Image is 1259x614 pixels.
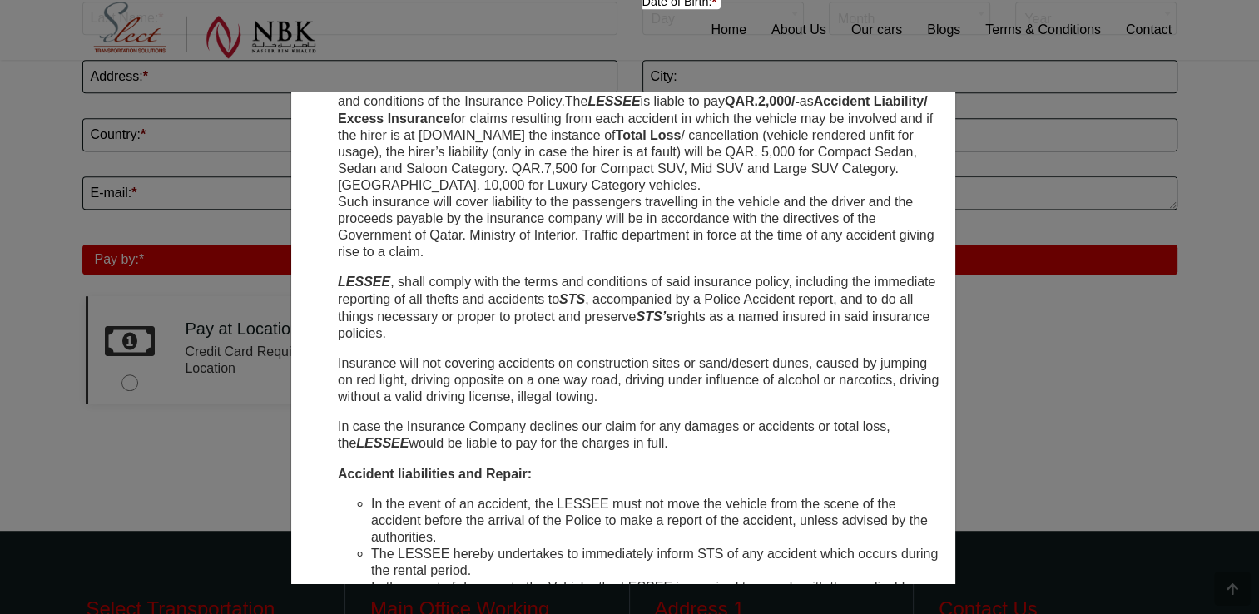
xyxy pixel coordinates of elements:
b: Accident Liability/ Excess Insurance [338,94,928,126]
i: LESSEE [587,95,640,109]
b: Total Loss [615,128,681,142]
strong: QAR. [725,94,758,108]
p: Insurance will not covering accidents on construction sites or sand/desert dunes, caused by jumpi... [338,355,942,405]
p: In case the Insurance Company declines our claim for any damages or accidents or total loss, the ... [338,418,942,453]
i: LESSEE [356,437,409,451]
i: LESSEE [338,275,390,290]
p: , shall comply with the terms and conditions of said insurance policy, including the immediate re... [338,274,942,342]
p: Such insurance will cover liability to the passengers travelling in the vehicle and the driver an... [338,194,942,260]
strong: 2,000/- [758,94,800,108]
li: In the event of an accident, the LESSEE must not move the vehicle from the scene of the accident ... [371,496,942,546]
strong: Accident liabilities and Repair: [338,467,532,481]
i: STS’s [636,309,672,324]
i: STS [559,293,585,307]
